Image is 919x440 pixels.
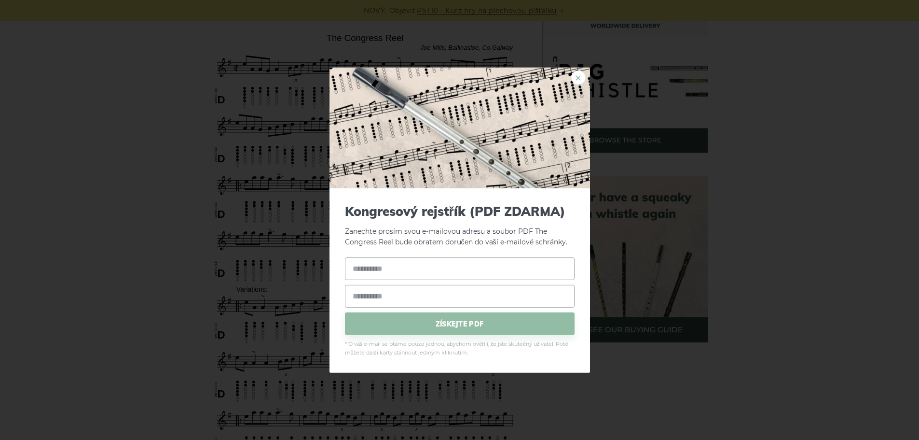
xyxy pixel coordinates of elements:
img: Náhled na tab Tin Whistle [329,67,590,188]
font: Zanechte prosím svou e-mailovou adresu a soubor PDF The Congress Reel bude obratem doručen do vaš... [345,227,567,246]
font: Kongresový rejstřík (PDF ZDARMA) [345,203,565,219]
font: ZÍSKEJTE PDF [436,319,484,328]
font: * O váš e-mail se ptáme pouze jednou, abychom ověřili, že jste skutečný uživatel. Poté můžete dal... [345,341,569,356]
font: × [574,69,582,86]
a: × [571,70,586,85]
